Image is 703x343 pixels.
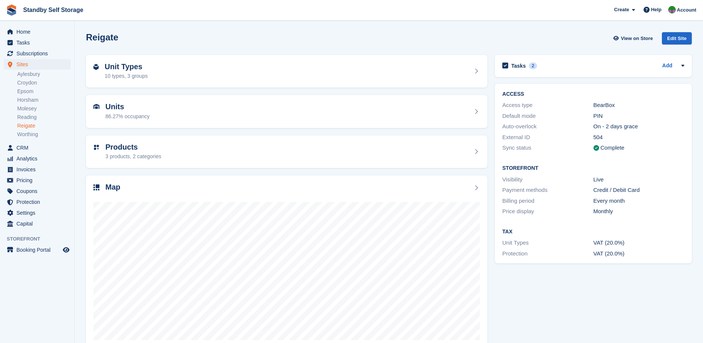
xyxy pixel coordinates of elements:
a: Worthing [17,131,71,138]
div: External ID [502,133,593,142]
a: Unit Types 10 types, 3 groups [86,55,487,88]
div: Edit Site [662,32,692,45]
img: unit-type-icn-2b2737a686de81e16bb02015468b77c625bbabd49415b5ef34ead5e3b44a266d.svg [93,64,99,70]
span: Help [651,6,662,13]
span: CRM [16,143,61,153]
span: View on Store [621,35,653,42]
h2: Map [105,183,120,192]
h2: Reigate [86,32,118,42]
span: Capital [16,218,61,229]
h2: Tax [502,229,684,235]
h2: ACCESS [502,91,684,97]
a: menu [4,186,71,196]
img: stora-icon-8386f47178a22dfd0bd8f6a31ec36ba5ce8667c1dd55bd0f319d3a0aa187defe.svg [6,4,17,16]
span: Invoices [16,164,61,175]
span: Storefront [7,235,74,243]
div: Billing period [502,197,593,205]
a: menu [4,27,71,37]
span: Booking Portal [16,245,61,255]
a: Preview store [62,245,71,254]
div: VAT (20.0%) [593,249,684,258]
a: Standby Self Storage [20,4,86,16]
img: custom-product-icn-752c56ca05d30b4aa98f6f15887a0e09747e85b44ffffa43cff429088544963d.svg [93,144,99,150]
div: 504 [593,133,684,142]
h2: Units [105,102,149,111]
span: Coupons [16,186,61,196]
span: Settings [16,208,61,218]
a: Units 86.27% occupancy [86,95,487,128]
div: VAT (20.0%) [593,239,684,247]
a: Add [662,62,672,70]
div: Price display [502,207,593,216]
a: menu [4,208,71,218]
a: menu [4,143,71,153]
a: Products 3 products, 2 categories [86,135,487,168]
a: Croydon [17,79,71,86]
div: BearBox [593,101,684,110]
div: Auto-overlock [502,122,593,131]
span: Tasks [16,37,61,48]
div: Default mode [502,112,593,120]
a: Reigate [17,122,71,129]
div: Payment methods [502,186,593,195]
a: Edit Site [662,32,692,48]
img: map-icn-33ee37083ee616e46c38cad1a60f524a97daa1e2b2c8c0bc3eb3415660979fc1.svg [93,184,99,190]
div: Every month [593,197,684,205]
a: menu [4,164,71,175]
h2: Tasks [511,62,526,69]
div: Complete [601,144,625,152]
span: Subscriptions [16,48,61,59]
div: Protection [502,249,593,258]
a: View on Store [612,32,656,45]
span: Analytics [16,153,61,164]
span: Sites [16,59,61,70]
span: Protection [16,197,61,207]
div: Sync status [502,144,593,152]
div: Unit Types [502,239,593,247]
a: menu [4,218,71,229]
span: Pricing [16,175,61,186]
div: 86.27% occupancy [105,113,149,120]
a: Epsom [17,88,71,95]
div: 3 products, 2 categories [105,153,161,160]
div: Credit / Debit Card [593,186,684,195]
h2: Products [105,143,161,151]
a: menu [4,175,71,186]
a: Horsham [17,97,71,104]
a: Reading [17,114,71,121]
div: 10 types, 3 groups [105,72,148,80]
div: Live [593,175,684,184]
div: On - 2 days grace [593,122,684,131]
span: Account [677,6,696,14]
div: Monthly [593,207,684,216]
a: Molesey [17,105,71,112]
img: unit-icn-7be61d7bf1b0ce9d3e12c5938cc71ed9869f7b940bace4675aadf7bd6d80202e.svg [93,104,99,109]
a: menu [4,37,71,48]
a: menu [4,48,71,59]
span: Create [614,6,629,13]
div: 2 [529,62,537,69]
span: Home [16,27,61,37]
a: menu [4,245,71,255]
div: Access type [502,101,593,110]
h2: Storefront [502,165,684,171]
a: menu [4,59,71,70]
h2: Unit Types [105,62,148,71]
div: Visibility [502,175,593,184]
a: Aylesbury [17,71,71,78]
img: Michelle Mustoe [668,6,676,13]
a: menu [4,153,71,164]
a: menu [4,197,71,207]
div: PIN [593,112,684,120]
